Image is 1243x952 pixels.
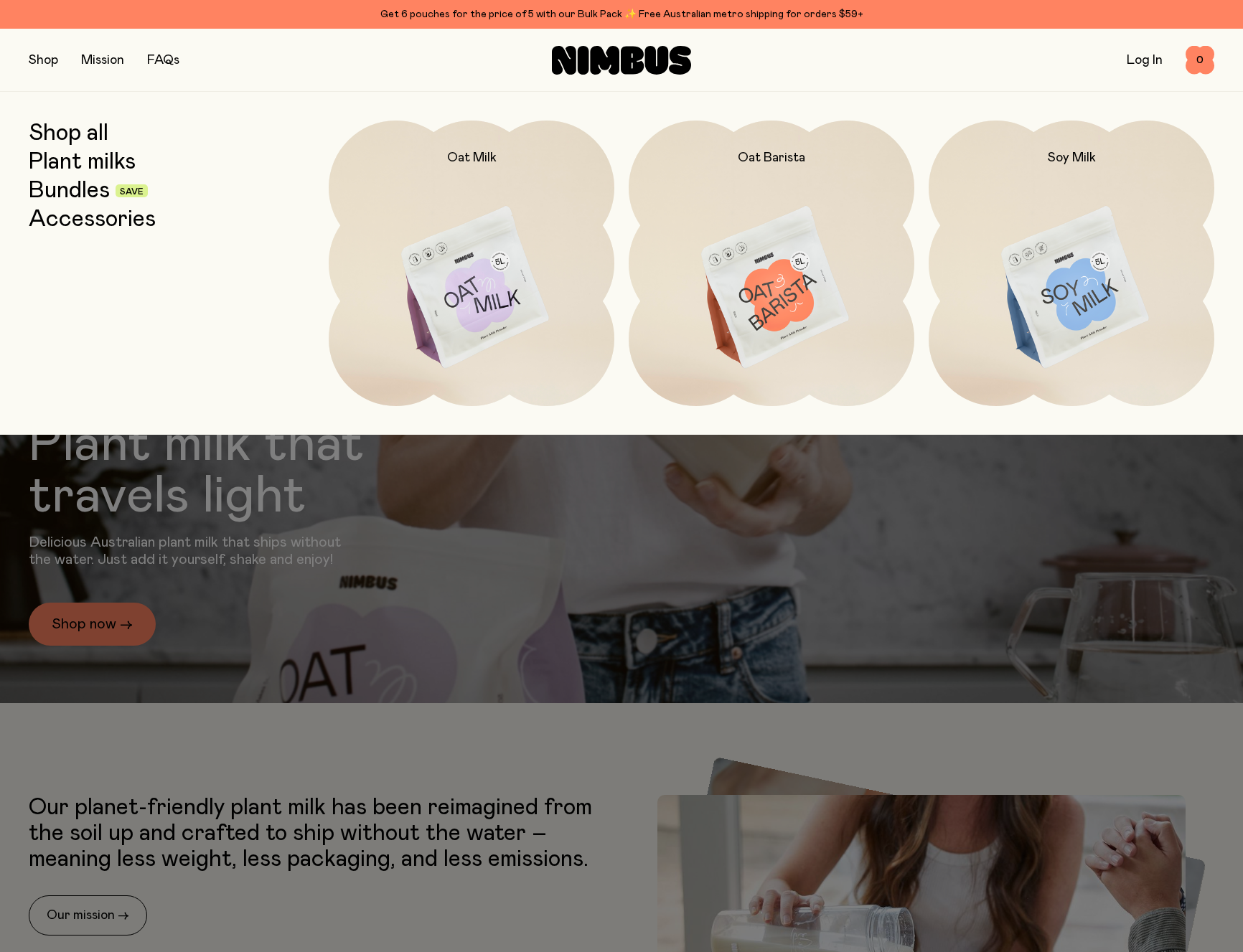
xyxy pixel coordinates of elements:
h2: Oat Milk [447,149,497,166]
button: 0 [1186,46,1214,75]
div: Get 6 pouches for the price of 5 with our Bulk Pack ✨ Free Australian metro shipping for orders $59+ [29,6,1214,23]
a: Log In [1127,54,1163,67]
a: FAQs [147,54,179,67]
a: Soy Milk [929,121,1214,406]
h2: Soy Milk [1048,149,1096,166]
span: Save [120,187,144,196]
a: Shop all [29,121,108,146]
a: Mission [81,54,124,67]
a: Oat Barista [629,121,914,406]
a: Oat Milk [329,121,614,406]
a: Plant milks [29,149,136,175]
a: Accessories [29,207,156,232]
h2: Oat Barista [738,149,805,166]
a: Bundles [29,178,110,204]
